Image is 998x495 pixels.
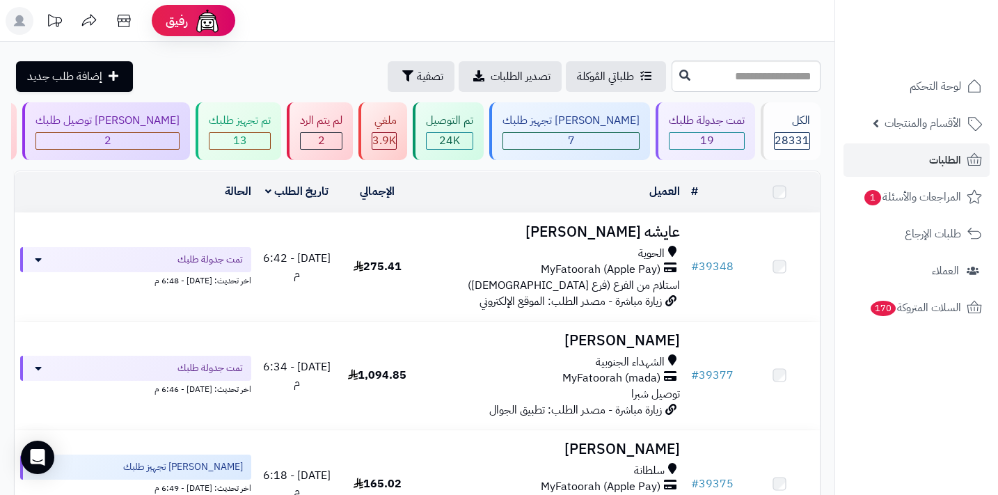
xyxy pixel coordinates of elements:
div: تمت جدولة طلبك [669,113,745,129]
a: تم التوصيل 24K [410,102,486,160]
span: # [691,258,699,275]
span: الطلبات [929,150,961,170]
span: 28331 [775,132,809,149]
div: 2 [301,133,342,149]
span: 3.9K [372,132,396,149]
span: العملاء [932,261,959,281]
span: 170 [871,301,896,316]
span: 165.02 [354,476,402,492]
span: 7 [568,132,575,149]
div: اخر تحديث: [DATE] - 6:48 م [20,272,251,287]
span: السلات المتروكة [869,298,961,317]
div: اخر تحديث: [DATE] - 6:49 م [20,480,251,494]
span: الشهداء الجنوبية [596,354,665,370]
h3: [PERSON_NAME] [423,333,680,349]
a: تاريخ الطلب [265,183,328,200]
div: 13 [209,133,270,149]
a: [PERSON_NAME] تجهيز طلبك 7 [486,102,653,160]
span: المراجعات والأسئلة [863,187,961,207]
span: تمت جدولة طلبك [177,253,243,267]
span: توصيل شبرا [631,386,680,402]
div: لم يتم الرد [300,113,342,129]
span: 13 [233,132,247,149]
span: تصدير الطلبات [491,68,551,85]
div: 7 [503,133,639,149]
span: MyFatoorah (Apple Pay) [541,262,660,278]
h3: عايشه [PERSON_NAME] [423,224,680,240]
a: طلبات الإرجاع [843,217,990,251]
img: logo-2.png [903,37,985,66]
a: طلباتي المُوكلة [566,61,666,92]
span: [DATE] - 6:42 م [263,250,331,283]
a: العملاء [843,254,990,288]
a: [PERSON_NAME] توصيل طلبك 2 [19,102,193,160]
div: 3873 [372,133,396,149]
a: إضافة طلب جديد [16,61,133,92]
a: الإجمالي [360,183,395,200]
a: الطلبات [843,143,990,177]
span: الحوية [638,246,665,262]
a: الكل28331 [758,102,823,160]
span: 24K [439,132,460,149]
div: 2 [36,133,179,149]
span: MyFatoorah (Apple Pay) [541,479,660,495]
span: 2 [318,132,325,149]
span: إضافة طلب جديد [27,68,102,85]
a: تم تجهيز طلبك 13 [193,102,284,160]
a: # [691,183,698,200]
div: Open Intercom Messenger [21,441,54,474]
span: تصفية [417,68,443,85]
span: رفيق [166,13,188,29]
div: تم تجهيز طلبك [209,113,271,129]
span: 1 [864,190,881,205]
span: استلام من الفرع (فرع [DEMOGRAPHIC_DATA]) [468,277,680,294]
span: 2 [104,132,111,149]
span: 275.41 [354,258,402,275]
span: 19 [700,132,714,149]
span: سلطانة [634,463,665,479]
h3: [PERSON_NAME] [423,441,680,457]
a: تمت جدولة طلبك 19 [653,102,758,160]
a: #39375 [691,476,734,492]
span: زيارة مباشرة - مصدر الطلب: الموقع الإلكتروني [480,293,662,310]
div: [PERSON_NAME] توصيل طلبك [35,113,180,129]
a: لوحة التحكم [843,70,990,103]
span: تمت جدولة طلبك [177,361,243,375]
span: # [691,367,699,384]
a: ملغي 3.9K [356,102,410,160]
img: ai-face.png [193,7,221,35]
span: [PERSON_NAME] تجهيز طلبك [123,460,243,474]
a: تصدير الطلبات [459,61,562,92]
div: الكل [774,113,810,129]
span: MyFatoorah (mada) [562,370,660,386]
a: لم يتم الرد 2 [284,102,356,160]
span: طلباتي المُوكلة [577,68,634,85]
div: اخر تحديث: [DATE] - 6:46 م [20,381,251,395]
span: [DATE] - 6:34 م [263,359,331,391]
span: # [691,476,699,492]
span: لوحة التحكم [910,77,961,96]
span: الأقسام والمنتجات [885,113,961,133]
button: تصفية [388,61,454,92]
div: 19 [670,133,744,149]
a: تحديثات المنصة [37,7,72,38]
span: طلبات الإرجاع [905,224,961,244]
a: السلات المتروكة170 [843,291,990,324]
a: المراجعات والأسئلة1 [843,180,990,214]
a: الحالة [225,183,251,200]
div: [PERSON_NAME] تجهيز طلبك [502,113,640,129]
div: 24039 [427,133,473,149]
span: 1,094.85 [348,367,406,384]
div: ملغي [372,113,397,129]
a: #39377 [691,367,734,384]
a: #39348 [691,258,734,275]
span: زيارة مباشرة - مصدر الطلب: تطبيق الجوال [489,402,662,418]
a: العميل [649,183,680,200]
div: تم التوصيل [426,113,473,129]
